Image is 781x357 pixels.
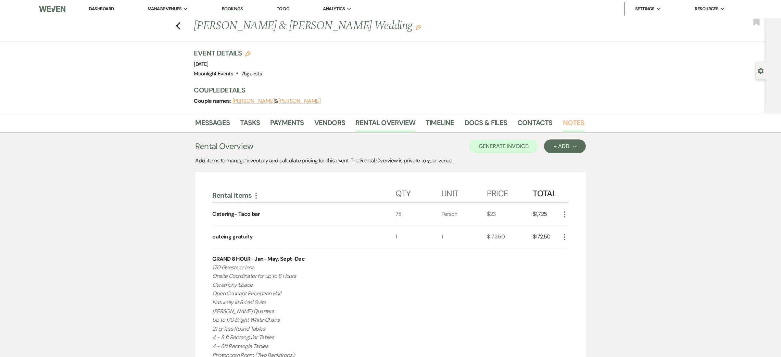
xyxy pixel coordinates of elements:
button: Open lead details [758,67,764,74]
span: Moonlight Events [194,70,234,77]
div: + Add [554,144,576,149]
a: Contacts [517,117,553,132]
div: 75 [395,203,441,225]
a: Rental Overview [355,117,415,132]
a: Messages [196,117,230,132]
h3: Couple Details [194,85,578,95]
div: Qty [395,182,441,202]
h3: Rental Overview [196,140,253,152]
div: $172.50 [533,226,560,248]
h3: Event Details [194,48,262,58]
span: Settings [635,5,655,12]
h1: [PERSON_NAME] & [PERSON_NAME] Wedding [194,18,501,34]
a: Payments [270,117,304,132]
button: Edit [416,24,421,30]
a: Vendors [314,117,345,132]
span: Resources [695,5,718,12]
a: Notes [563,117,584,132]
div: cateing gratuity [213,233,253,241]
button: Generate Invoice [469,139,538,153]
div: Price [487,182,533,202]
div: $172.50 [487,226,533,248]
div: 1 [395,226,441,248]
div: Total [533,182,560,202]
div: Catering- Taco bar [213,210,260,218]
div: GRAND 8 HOUR- Jan- May. Sept-Dec [213,255,305,263]
img: Weven Logo [39,2,65,16]
span: Couple names: [194,97,232,104]
a: Dashboard [89,6,114,12]
div: Add items to manage inventory and calculate pricing for this event. The Rental Overview is privat... [196,157,586,165]
div: 1 [441,226,487,248]
span: [DATE] [194,61,209,67]
div: $1,725 [533,203,560,225]
div: $23 [487,203,533,225]
span: Analytics [323,5,345,12]
span: & [232,98,321,104]
div: Person [441,203,487,225]
a: Bookings [222,6,243,12]
a: Timeline [426,117,454,132]
a: To Do [277,6,289,12]
div: Rental Items [213,191,396,200]
button: [PERSON_NAME] [232,98,275,104]
div: Unit [441,182,487,202]
a: Docs & Files [465,117,507,132]
button: [PERSON_NAME] [278,98,321,104]
a: Tasks [240,117,260,132]
span: Manage Venues [148,5,181,12]
button: + Add [544,139,585,153]
span: 75 guests [241,70,262,77]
